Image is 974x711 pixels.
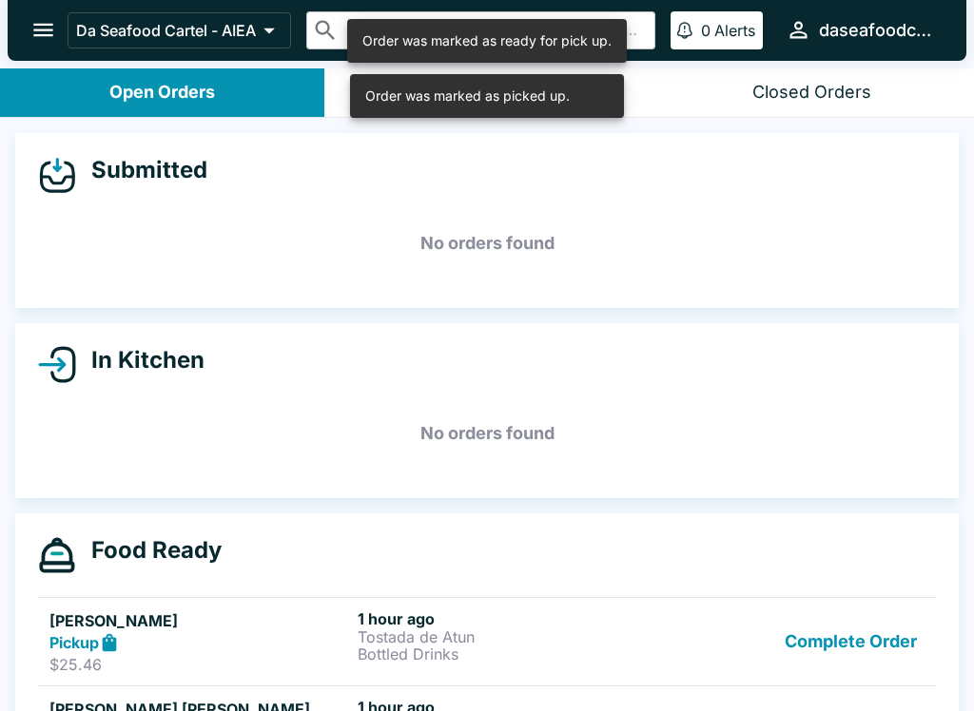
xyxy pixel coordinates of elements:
p: Da Seafood Cartel - AIEA [76,21,256,40]
div: Closed Orders [752,82,871,104]
input: Search orders by name or phone number [346,17,647,44]
div: Order was marked as ready for pick up. [362,25,612,57]
p: Alerts [714,21,755,40]
button: daseafoodcartel [778,10,944,50]
h4: Submitted [76,156,207,184]
h5: No orders found [38,209,936,278]
p: 0 [701,21,711,40]
button: Da Seafood Cartel - AIEA [68,12,291,48]
p: Bottled Drinks [358,645,658,663]
h6: 1 hour ago [358,609,658,628]
p: Tostada de Atun [358,628,658,645]
p: $25.46 [49,655,350,674]
h4: In Kitchen [76,346,205,375]
h5: [PERSON_NAME] [49,609,350,632]
div: Order was marked as picked up. [365,80,570,112]
div: Open Orders [109,82,215,104]
h4: Food Ready [76,536,222,565]
a: [PERSON_NAME]Pickup$25.461 hour agoTostada de AtunBottled DrinksComplete Order [38,597,936,686]
button: Complete Order [777,609,925,675]
div: daseafoodcartel [819,19,936,42]
strong: Pickup [49,633,99,652]
button: open drawer [19,6,68,54]
h5: No orders found [38,399,936,468]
